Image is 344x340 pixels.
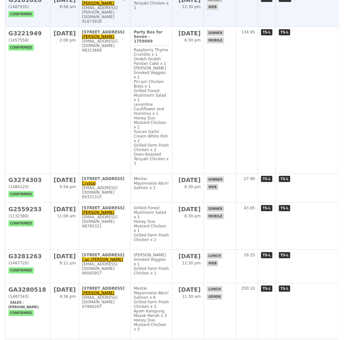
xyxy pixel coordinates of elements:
[8,176,47,183] h2: G3274303
[8,253,47,260] h2: G3281263
[279,205,290,211] span: TS-L
[8,267,34,273] span: confirmed
[134,30,162,43] b: Party Box for Seven - 1759069
[134,233,169,242] div: Grilled Farm Fresh Chicken x 1
[8,185,47,189] div: (1484125)
[207,213,224,219] span: mobile
[82,19,128,24] div: 91873926
[82,176,128,181] div: [STREET_ADDRESS]
[60,38,76,42] span: 2:00 pm
[57,214,76,218] span: 11:09 am
[8,191,34,197] span: confirmed
[82,291,114,295] a: [PERSON_NAME]
[279,252,290,258] span: TS-L
[60,294,76,299] span: 4:36 pm
[279,176,290,182] span: TS-L
[134,318,169,332] div: Honey Duo Mustard Chicken x 3
[53,286,76,293] h2: [DATE]
[175,253,201,260] h2: [DATE]
[261,29,272,35] span: TS-L
[134,219,169,233] div: Honey Duo Mustard Chicken x 1
[8,294,47,299] div: (1487343)
[279,29,290,35] span: TS-L
[134,143,169,152] span: Grilled Farm Fresh Chicken x 2
[134,300,169,309] div: Grilled Farm Fresh Chicken x 3
[82,48,128,53] div: 98323689
[82,210,114,215] a: [PERSON_NAME]
[244,253,255,257] span: 29.25
[8,5,47,9] div: (1487935)
[175,286,201,293] h2: [DATE]
[244,206,255,210] span: 43.65
[175,206,201,212] h2: [DATE]
[8,38,47,42] div: (1457558)
[241,286,255,291] span: 250.10
[82,6,128,19] div: [EMAIL_ADDRESS][PERSON_NAME][DOMAIN_NAME]
[175,176,201,183] h2: [DATE]
[82,181,96,186] a: Crystal
[82,206,128,210] div: [STREET_ADDRESS]
[207,37,224,43] span: mobile
[53,253,76,260] h2: [DATE]
[207,294,222,300] span: admin
[82,295,128,304] div: [EMAIL_ADDRESS][DOMAIN_NAME]
[261,176,272,182] span: TS-L
[175,30,201,37] h2: [DATE]
[134,116,166,129] span: Honey Duo Mustard Chicken x 1
[82,257,123,262] a: Cap [PERSON_NAME]
[279,285,290,292] span: TS-L
[82,224,128,228] div: 98785321
[134,79,164,89] span: Piri‑piri Chicken Bites x 1
[82,304,128,309] div: 97886267
[207,253,222,259] span: lunch
[182,294,200,299] span: 11:30 am
[8,11,34,17] span: confirmed
[60,5,76,9] span: 8:58 am
[184,214,201,218] span: 6:30 pm
[82,271,128,275] div: 86065957
[207,286,222,292] span: lunch
[207,184,218,190] span: web
[8,310,34,316] span: confirmed
[82,195,128,199] div: 89331315
[184,185,201,189] span: 6:30 pm
[207,260,218,266] span: web
[207,206,224,212] span: dinner
[53,176,76,183] h2: [DATE]
[82,262,128,271] div: [EMAIL_ADDRESS][DOMAIN_NAME]
[8,261,47,265] div: (1487720)
[134,152,169,166] span: Oven‑Roasted Teriyaki Chicken x 2
[134,206,169,219] div: Grilled Forest Mushroom Salad x 1
[134,57,166,66] span: Ondeh Ondeh Pandan Cake x 1
[134,286,169,300] div: Mentai Mayonnaise Aburi Salmon x 4
[8,30,47,37] h2: G3221949
[134,176,169,190] div: Mentai Mayonnaise Aburi Salmon x 1
[134,102,164,116] span: Levantine Cauliflower and Hummus x 1
[261,205,272,211] span: TS-L
[134,89,166,102] span: Grilled Forest Mushroom Salad x 1
[261,252,272,258] span: TS-L
[53,30,76,37] h2: [DATE]
[8,206,47,212] h2: G2559253
[134,66,166,79] span: [PERSON_NAME] Smoked Veggies x 1
[207,4,218,10] span: web
[241,30,255,34] span: 134.95
[134,309,169,318] div: Ayam Kampung Masak Merah x 3
[244,176,255,181] span: 27.90
[8,214,47,218] div: (1132380)
[82,39,128,48] div: [EMAIL_ADDRESS][DOMAIN_NAME]
[8,299,40,310] span: Sales - [PERSON_NAME]
[8,286,47,293] h2: GA3280518
[82,186,128,195] div: [EMAIL_ADDRESS][DOMAIN_NAME]
[8,220,34,226] span: confirmed
[134,253,169,266] div: [PERSON_NAME] Smoked Veggies x 1
[53,206,76,212] h2: [DATE]
[207,176,224,183] span: dinner
[207,30,224,36] span: dinner
[82,1,114,6] a: [PERSON_NAME]
[60,185,76,189] span: 5:54 pm
[134,129,168,143] span: Tuscan Garlic Cream White Fish x 2
[82,30,128,34] div: [STREET_ADDRESS]
[82,215,128,224] div: [EMAIL_ADDRESS][DOMAIN_NAME]
[134,266,169,275] div: Grilled Farm Fresh Chicken x 1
